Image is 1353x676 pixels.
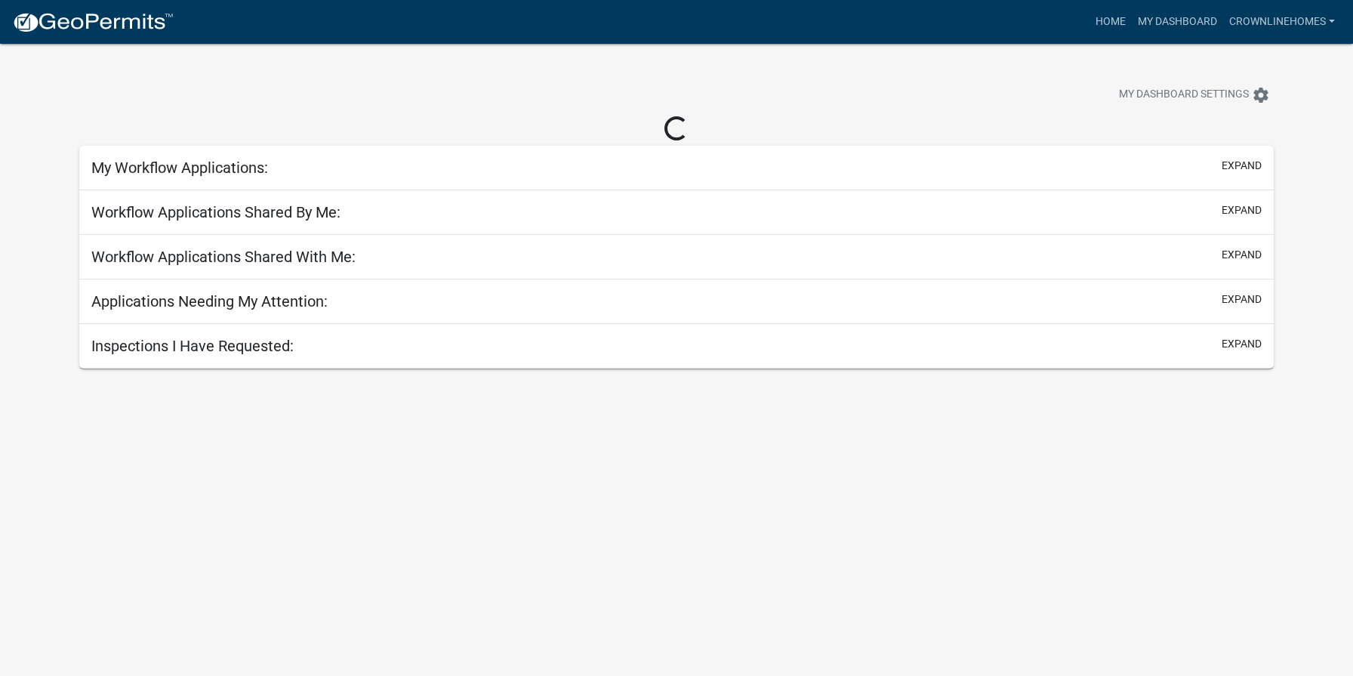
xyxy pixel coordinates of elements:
[91,159,268,177] h5: My Workflow Applications:
[1132,8,1223,36] a: My Dashboard
[1252,86,1270,104] i: settings
[1223,8,1341,36] a: crownlinehomes
[1107,80,1282,110] button: My Dashboard Settingssettings
[91,203,341,221] h5: Workflow Applications Shared By Me:
[91,292,328,310] h5: Applications Needing My Attention:
[91,337,294,355] h5: Inspections I Have Requested:
[1222,292,1262,307] button: expand
[91,248,356,266] h5: Workflow Applications Shared With Me:
[1119,86,1249,104] span: My Dashboard Settings
[1222,247,1262,263] button: expand
[1089,8,1132,36] a: Home
[1222,158,1262,174] button: expand
[1222,336,1262,352] button: expand
[1222,202,1262,218] button: expand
